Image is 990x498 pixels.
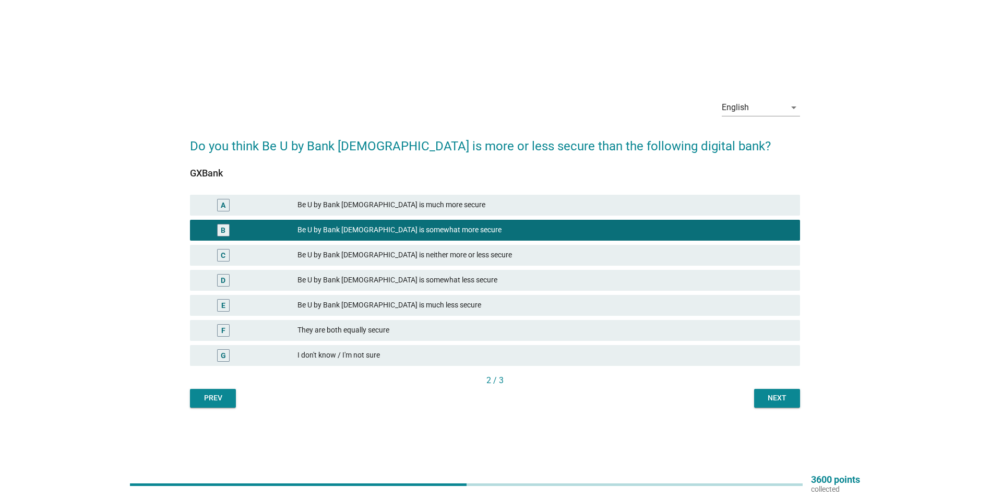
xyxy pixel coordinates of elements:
[811,475,860,484] p: 3600 points
[754,389,800,408] button: Next
[297,249,792,262] div: Be U by Bank [DEMOGRAPHIC_DATA] is neither more or less secure
[221,250,225,260] div: C
[788,101,800,114] i: arrow_drop_down
[762,393,792,404] div: Next
[297,349,792,362] div: I don't know / I'm not sure
[811,484,860,494] p: collected
[190,374,800,387] div: 2 / 3
[297,299,792,312] div: Be U by Bank [DEMOGRAPHIC_DATA] is much less secure
[297,199,792,211] div: Be U by Bank [DEMOGRAPHIC_DATA] is much more secure
[297,224,792,236] div: Be U by Bank [DEMOGRAPHIC_DATA] is somewhat more secure
[190,389,236,408] button: Prev
[221,224,225,235] div: B
[221,199,225,210] div: A
[221,350,226,361] div: G
[190,166,800,180] div: GXBank
[198,393,228,404] div: Prev
[190,126,800,156] h2: Do you think Be U by Bank [DEMOGRAPHIC_DATA] is more or less secure than the following digital bank?
[221,325,225,336] div: F
[297,274,792,287] div: Be U by Bank [DEMOGRAPHIC_DATA] is somewhat less secure
[221,275,225,286] div: D
[221,300,225,311] div: E
[297,324,792,337] div: They are both equally secure
[722,103,749,112] div: English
